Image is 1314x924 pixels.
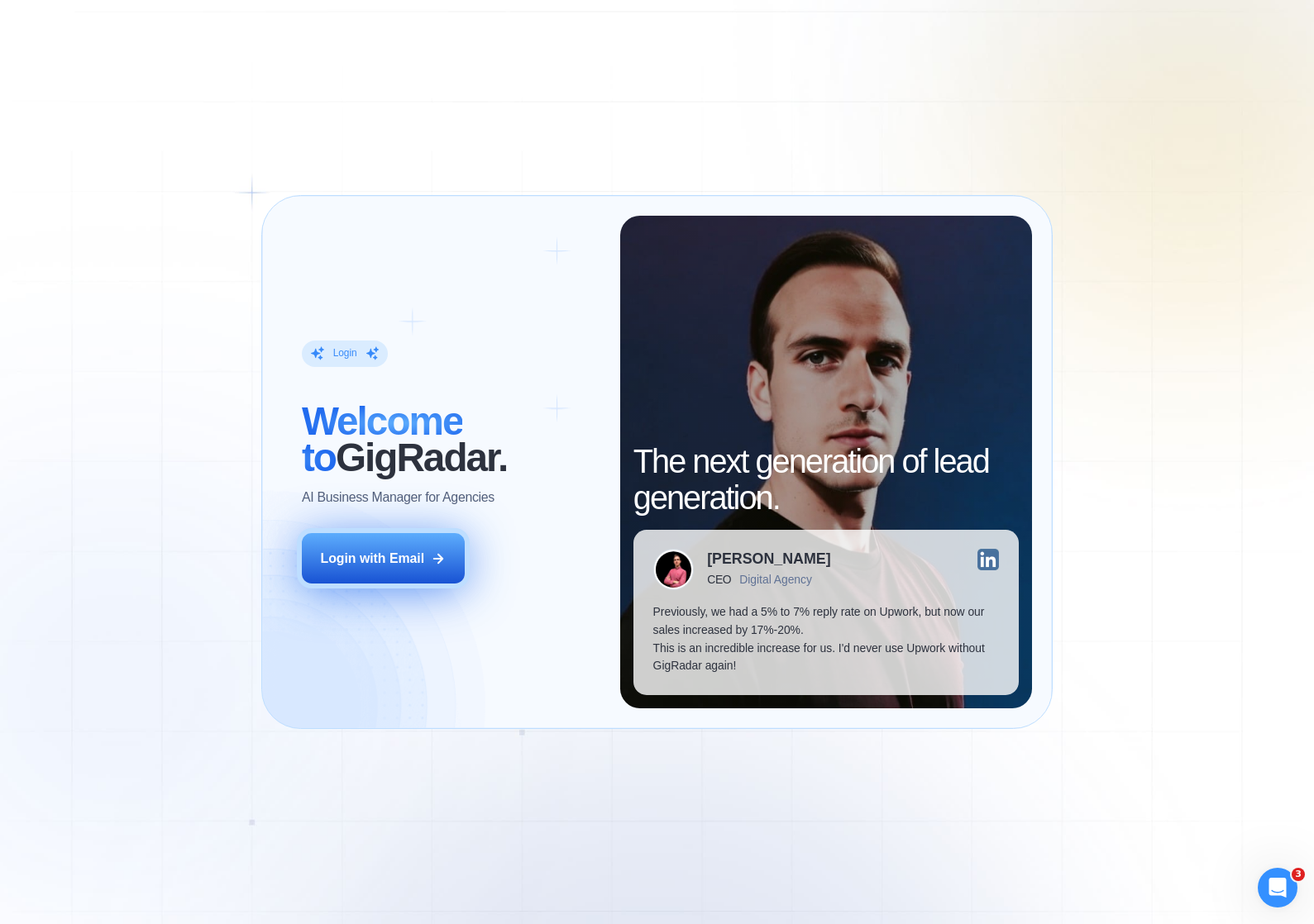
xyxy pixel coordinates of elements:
[707,552,830,567] div: [PERSON_NAME]
[320,550,424,568] div: Login with Email
[739,574,812,587] div: Digital Agency
[302,399,462,479] span: Welcome to
[1258,868,1297,907] iframe: Intercom live chat
[302,488,495,507] p: AI Business Manager for Agencies
[302,403,600,475] h2: ‍ GigRadar.
[633,444,1019,516] h2: The next generation of lead generation.
[1292,868,1305,881] span: 3
[707,574,731,587] div: CEO
[302,533,465,584] button: Login with Email
[333,347,357,360] div: Login
[653,603,1000,675] p: Previously, we had a 5% to 7% reply rate on Upwork, but now our sales increased by 17%-20%. This ...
